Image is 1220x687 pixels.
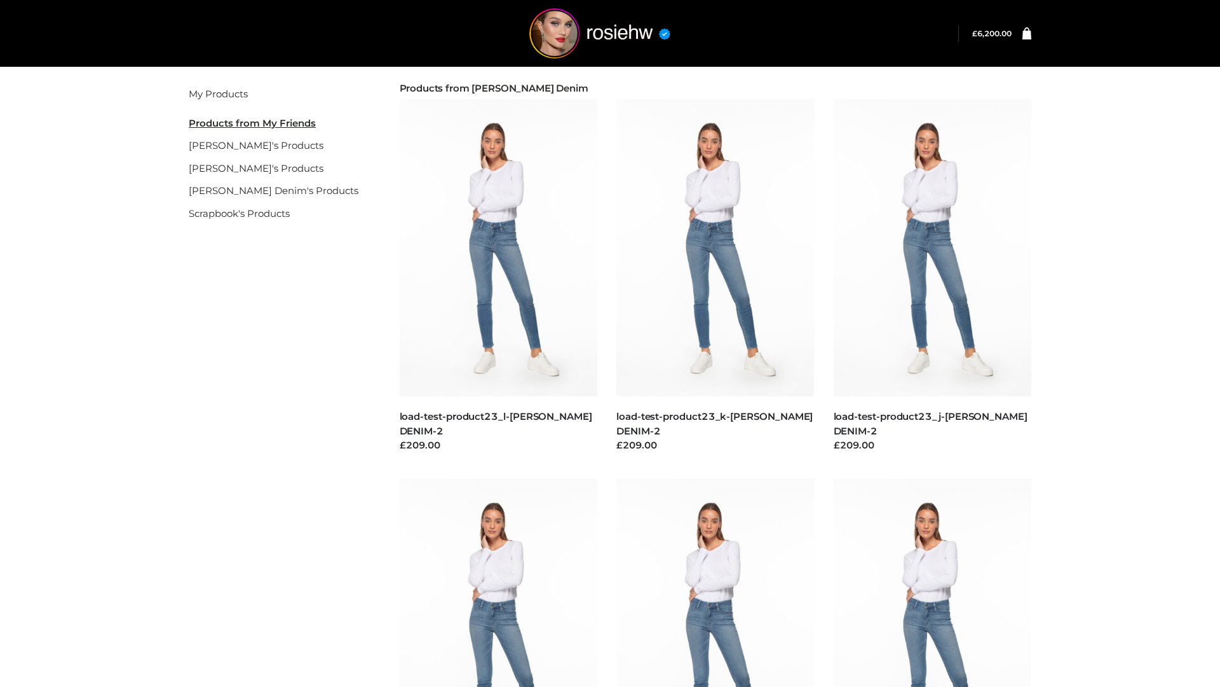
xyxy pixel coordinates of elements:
[616,438,815,453] div: £209.00
[189,139,323,151] a: [PERSON_NAME]'s Products
[400,438,598,453] div: £209.00
[189,162,323,174] a: [PERSON_NAME]'s Products
[400,83,1032,94] h2: Products from [PERSON_NAME] Denim
[972,29,1012,38] a: £6,200.00
[834,438,1032,453] div: £209.00
[972,29,977,38] span: £
[189,117,316,129] u: Products from My Friends
[505,8,695,59] img: rosiehw
[189,88,248,100] a: My Products
[189,207,290,219] a: Scrapbook's Products
[616,410,813,437] a: load-test-product23_k-[PERSON_NAME] DENIM-2
[834,410,1027,437] a: load-test-product23_j-[PERSON_NAME] DENIM-2
[400,410,592,437] a: load-test-product23_l-[PERSON_NAME] DENIM-2
[189,184,358,197] a: [PERSON_NAME] Denim's Products
[972,29,1012,38] bdi: 6,200.00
